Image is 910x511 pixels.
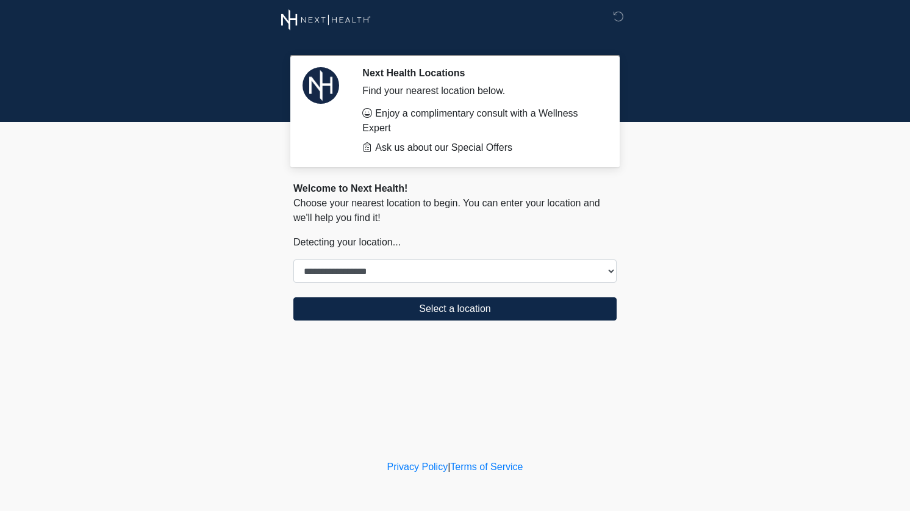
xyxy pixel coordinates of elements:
[303,67,339,104] img: Agent Avatar
[281,9,371,31] img: Next Health Wellness Logo
[362,84,598,98] div: Find your nearest location below.
[293,237,401,247] span: Detecting your location...
[387,462,448,472] a: Privacy Policy
[448,462,450,472] a: |
[362,140,598,155] li: Ask us about our Special Offers
[450,462,523,472] a: Terms of Service
[362,106,598,136] li: Enjoy a complimentary consult with a Wellness Expert
[293,297,617,321] button: Select a location
[293,198,600,223] span: Choose your nearest location to begin. You can enter your location and we'll help you find it!
[362,67,598,79] h2: Next Health Locations
[293,181,617,196] div: Welcome to Next Health!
